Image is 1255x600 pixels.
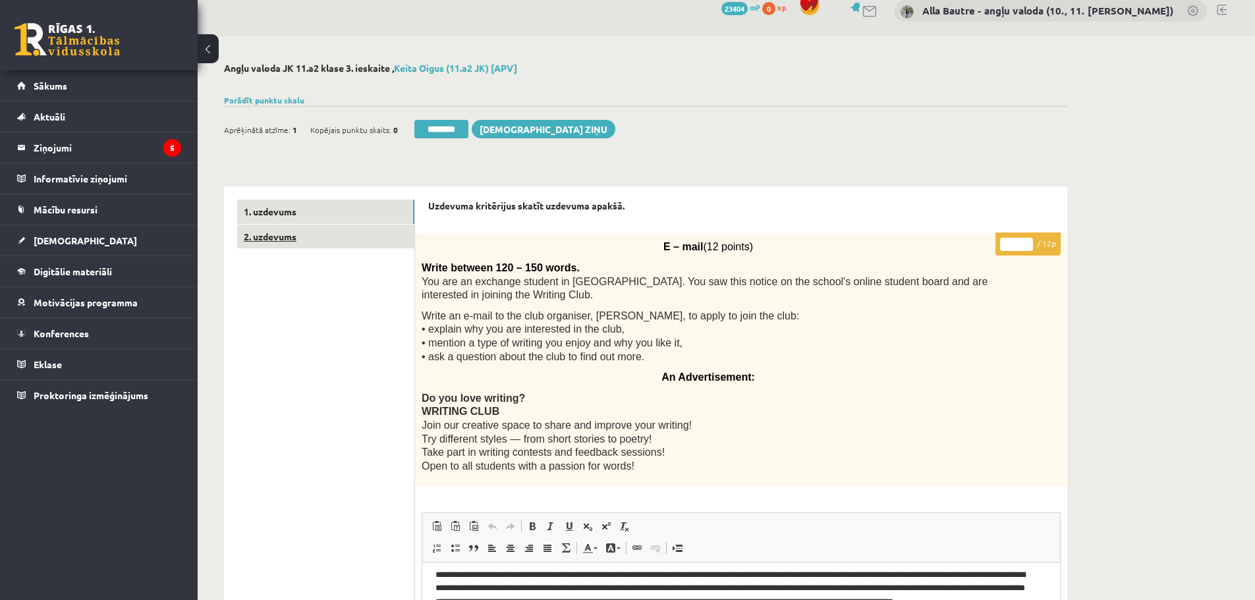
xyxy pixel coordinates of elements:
[34,80,67,92] span: Sākums
[34,358,62,370] span: Eklase
[163,139,181,157] i: 5
[394,62,517,74] a: Keita Oigus (11.a2 JK) [APV]
[464,518,483,535] a: Ievietot no Worda
[557,539,575,557] a: Math
[393,120,398,140] span: 0
[628,539,646,557] a: Saite (vadīšanas taustiņš+K)
[446,518,464,535] a: Ievietot kā vienkāršu tekstu (vadīšanas taustiņš+pārslēgšanas taustiņš+V)
[721,2,748,15] span: 23404
[542,518,560,535] a: Slīpraksts (vadīšanas taustiņš+I)
[483,539,501,557] a: Izlīdzināt pa kreisi
[446,539,464,557] a: Ievietot/noņemt sarakstu ar aizzīmēm
[17,287,181,317] a: Motivācijas programma
[428,200,625,211] strong: Uzdevuma kritērijus skatīt uzdevuma apakšā.
[721,2,760,13] a: 23404 mP
[17,318,181,348] a: Konferences
[237,225,414,249] a: 2. uzdevums
[661,371,755,383] span: An Advertisement:
[422,276,988,301] span: You are an exchange student in [GEOGRAPHIC_DATA]. You saw this notice on the school's online stud...
[34,296,138,308] span: Motivācijas programma
[428,539,446,557] a: Ievietot/noņemt numurētu sarakstu
[17,101,181,132] a: Aktuāli
[34,132,181,163] legend: Ziņojumi
[17,380,181,410] a: Proktoringa izmēģinājums
[34,163,181,194] legend: Informatīvie ziņojumi
[646,539,665,557] a: Atsaistīt
[901,5,914,18] img: Alla Bautre - angļu valoda (10., 11. klase)
[597,518,615,535] a: Augšraksts
[703,241,753,252] span: (12 points)
[34,204,98,215] span: Mācību resursi
[472,120,615,138] a: [DEMOGRAPHIC_DATA] ziņu
[428,518,446,535] a: Ielīmēt (vadīšanas taustiņš+V)
[224,63,1067,74] h2: Angļu valoda JK 11.a2 klase 3. ieskaite ,
[501,518,520,535] a: Atkārtot (vadīšanas taustiņš+Y)
[224,120,291,140] span: Aprēķinātā atzīme:
[777,2,786,13] span: xp
[501,539,520,557] a: Centrēti
[13,13,623,27] body: Bagātinātā teksta redaktors, wiswyg-editor-47433925737540-1760438458-232
[17,70,181,101] a: Sākums
[922,4,1173,17] a: Alla Bautre - angļu valoda (10., 11. [PERSON_NAME])
[237,200,414,224] a: 1. uzdevums
[17,225,181,256] a: [DEMOGRAPHIC_DATA]
[538,539,557,557] a: Izlīdzināt malas
[560,518,578,535] a: Pasvītrojums (vadīšanas taustiņš+U)
[17,132,181,163] a: Ziņojumi5
[601,539,625,557] a: Fona krāsa
[422,406,499,417] span: WRITING CLUB
[422,310,799,362] span: Write an e-mail to the club organiser, [PERSON_NAME], to apply to join the club: • explain why yo...
[422,262,580,273] span: Write between 120 – 150 words.
[34,111,65,123] span: Aktuāli
[464,539,483,557] a: Bloka citāts
[520,539,538,557] a: Izlīdzināt pa labi
[663,241,703,252] span: E – mail
[523,518,542,535] a: Treknraksts (vadīšanas taustiņš+B)
[293,120,297,140] span: 1
[17,256,181,286] a: Digitālie materiāli
[750,2,760,13] span: mP
[34,389,148,401] span: Proktoringa izmēģinājums
[13,13,623,71] body: Bagātinātā teksta redaktors, wiswyg-editor-47433925737080-1760438458-923
[34,234,137,246] span: [DEMOGRAPHIC_DATA]
[17,163,181,194] a: Informatīvie ziņojumi
[224,95,304,105] a: Parādīt punktu skalu
[34,327,89,339] span: Konferences
[34,265,112,277] span: Digitālie materiāli
[668,539,686,557] a: Ievietot lapas pārtraukumu drukai
[422,406,692,471] span: Join our creative space to share and improve your writing! Try different styles — from short stor...
[14,23,120,56] a: Rīgas 1. Tālmācības vidusskola
[483,518,501,535] a: Atcelt (vadīšanas taustiņš+Z)
[615,518,634,535] a: Noņemt stilus
[310,120,391,140] span: Kopējais punktu skaits:
[762,2,775,15] span: 0
[578,539,601,557] a: Teksta krāsa
[578,518,597,535] a: Apakšraksts
[995,232,1061,256] p: / 12p
[17,349,181,379] a: Eklase
[17,194,181,225] a: Mācību resursi
[762,2,793,13] a: 0 xp
[422,393,525,404] span: Do you love writing?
